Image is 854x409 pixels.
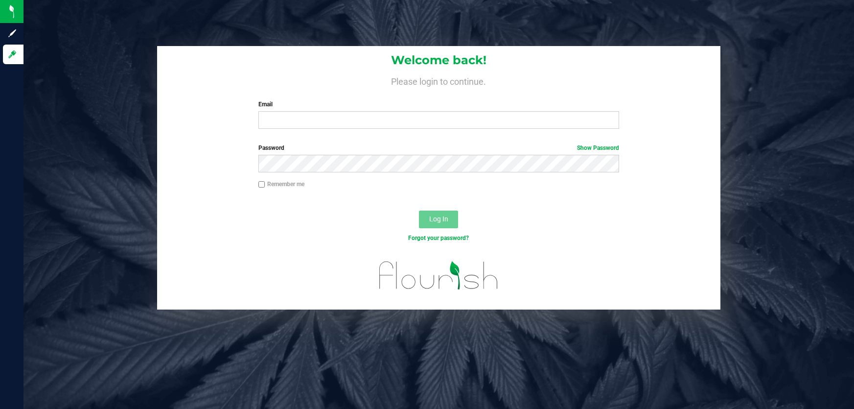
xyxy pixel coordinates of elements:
[577,144,619,151] a: Show Password
[408,235,469,241] a: Forgot your password?
[369,253,509,298] img: flourish_logo.svg
[7,49,17,59] inline-svg: Log in
[258,181,265,188] input: Remember me
[258,144,284,151] span: Password
[429,215,448,223] span: Log In
[258,180,304,189] label: Remember me
[258,100,620,109] label: Email
[419,211,458,228] button: Log In
[7,28,17,38] inline-svg: Sign up
[157,54,720,67] h1: Welcome back!
[157,74,720,86] h4: Please login to continue.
